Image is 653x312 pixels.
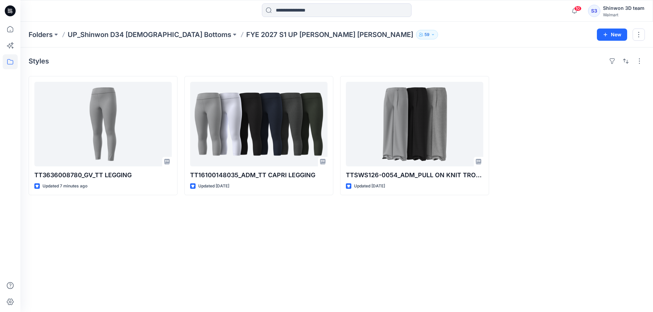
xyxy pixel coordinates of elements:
[574,6,582,11] span: 10
[29,57,49,65] h4: Styles
[346,170,483,180] p: TTSWS126-0054_ADM_PULL ON KNIT TROUSER
[416,30,438,39] button: 59
[603,12,644,17] div: Walmart
[198,183,229,190] p: Updated [DATE]
[190,82,328,166] a: TT16100148035_ADM_TT CAPRI LEGGING
[354,183,385,190] p: Updated [DATE]
[588,5,600,17] div: S3
[68,30,231,39] a: UP_Shinwon D34 [DEMOGRAPHIC_DATA] Bottoms
[246,30,413,39] p: FYE 2027 S1 UP [PERSON_NAME] [PERSON_NAME]
[190,170,328,180] p: TT16100148035_ADM_TT CAPRI LEGGING
[34,82,172,166] a: TT3636008780_GV_TT LEGGING
[346,82,483,166] a: TTSWS126-0054_ADM_PULL ON KNIT TROUSER
[34,170,172,180] p: TT3636008780_GV_TT LEGGING
[603,4,644,12] div: Shinwon 3D team
[424,31,430,38] p: 59
[29,30,53,39] a: Folders
[597,29,627,41] button: New
[43,183,87,190] p: Updated 7 minutes ago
